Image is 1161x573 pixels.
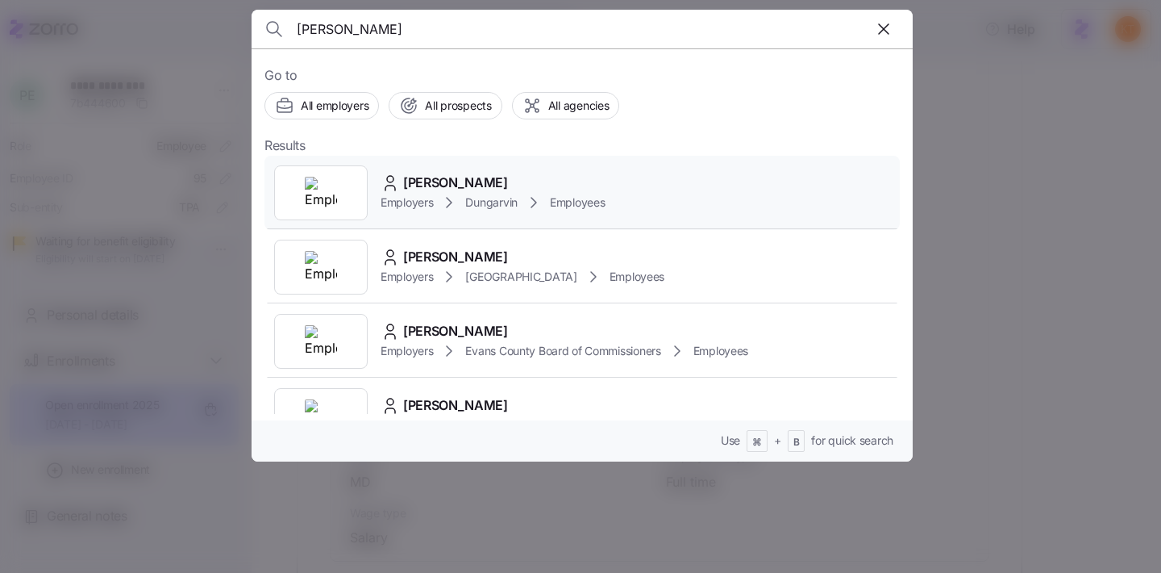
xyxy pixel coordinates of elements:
[305,325,337,358] img: Employer logo
[465,194,517,211] span: Dungarvin
[465,343,660,359] span: Evans County Board of Commissioners
[381,269,433,285] span: Employers
[425,98,491,114] span: All prospects
[264,136,306,156] span: Results
[264,65,900,86] span: Go to
[305,399,337,432] img: Employer logo
[752,436,762,450] span: ⌘
[403,173,508,193] span: [PERSON_NAME]
[389,92,501,119] button: All prospects
[811,433,893,449] span: for quick search
[465,269,576,285] span: [GEOGRAPHIC_DATA]
[403,395,508,416] span: [PERSON_NAME]
[793,436,800,450] span: B
[548,98,610,114] span: All agencies
[305,177,337,209] img: Employer logo
[721,433,740,449] span: Use
[305,251,337,283] img: Employer logo
[512,92,620,119] button: All agencies
[264,92,379,119] button: All employers
[610,269,664,285] span: Employees
[403,321,508,341] span: [PERSON_NAME]
[774,433,781,449] span: +
[301,98,368,114] span: All employers
[693,343,748,359] span: Employees
[550,194,605,211] span: Employees
[403,247,508,267] span: [PERSON_NAME]
[381,343,433,359] span: Employers
[381,194,433,211] span: Employers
